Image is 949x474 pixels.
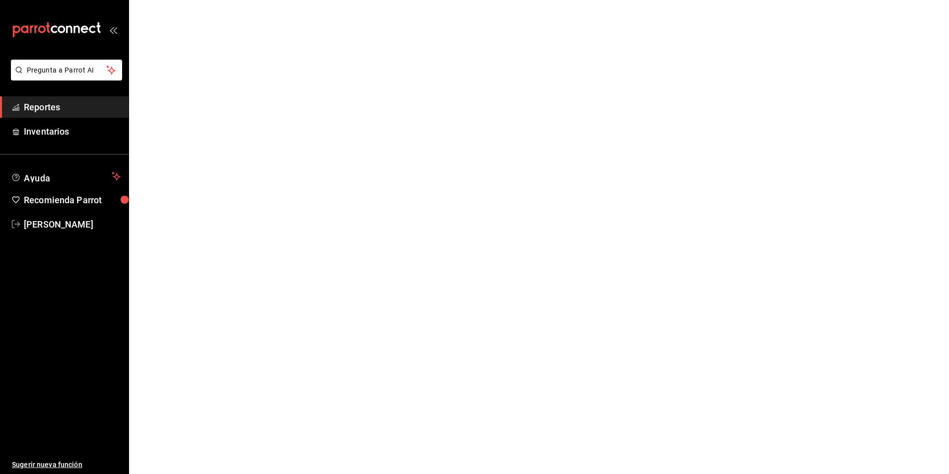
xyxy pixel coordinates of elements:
[12,460,121,470] span: Sugerir nueva función
[11,60,122,80] button: Pregunta a Parrot AI
[24,100,121,114] span: Reportes
[24,125,121,138] span: Inventarios
[27,65,107,76] span: Pregunta a Parrot AI
[24,218,121,231] span: [PERSON_NAME]
[109,26,117,34] button: open_drawer_menu
[24,193,121,207] span: Recomienda Parrot
[7,72,122,82] a: Pregunta a Parrot AI
[24,170,108,182] span: Ayuda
